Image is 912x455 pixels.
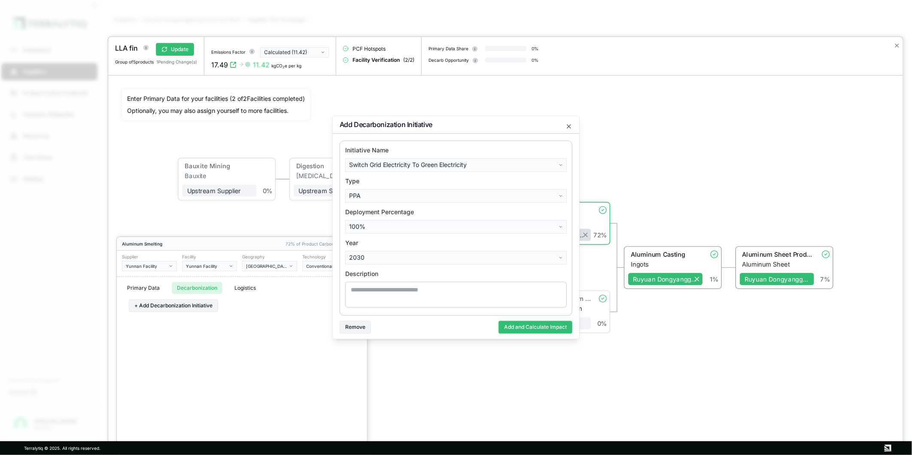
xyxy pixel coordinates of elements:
[263,187,273,194] div: 0 %
[745,276,810,283] div: Ruyuan Dongyangguang Uacj Fine Alum
[605,224,629,268] g: Edge from 5 to 7
[597,320,607,327] div: 0 %
[605,268,629,312] g: Edge from 6 to 7
[742,251,814,258] div: Aluminum Sheet Production
[631,261,702,268] div: Ingots
[633,276,699,283] div: Ruyuan Dongyangguang Uacj Fine Alum
[345,239,567,248] label: Year
[742,261,814,268] div: Aluminum Sheet
[345,208,567,217] label: Deployment Percentage
[333,116,579,134] h2: Add Decarbonization Initiative
[710,276,719,283] div: 1 %
[519,206,586,214] div: Aluminum Smelting
[230,61,237,68] svg: View audit trail
[349,161,467,170] span: Switch Grid Electricity To Green Electricity
[349,223,365,231] span: 100%
[185,172,256,179] div: Bauxite
[349,254,365,262] span: 2030
[345,251,567,265] button: 2030
[296,172,368,179] div: [MEDICAL_DATA]
[593,231,607,239] div: 72 %
[345,220,567,234] button: 100%
[345,177,567,186] label: Type
[298,187,363,194] div: Upstream Supplier
[499,321,572,334] button: Add and Calculate Impact
[187,187,252,194] div: Upstream Supplier
[345,270,567,279] label: Description
[345,146,567,155] label: Initiative Name
[185,162,252,170] div: Bauxite Mining
[345,189,567,203] button: PPA
[296,162,363,170] div: Digestion
[345,158,567,172] button: Switch Grid Electricity To Green Electricity
[820,276,830,283] div: 7 %
[631,251,698,258] div: Aluminum Casting
[522,320,586,327] div: Upstream Supplier
[340,321,371,334] button: Remove
[349,192,361,200] span: PPA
